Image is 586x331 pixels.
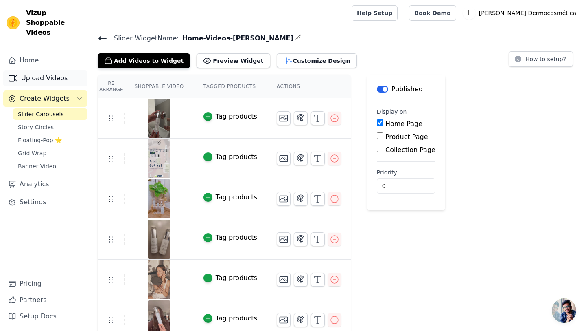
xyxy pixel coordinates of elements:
span: Story Circles [18,123,54,131]
button: Change Thumbnail [277,152,291,165]
label: Product Page [385,133,428,141]
img: 0e1d5916998c4764a8cb44400c6d04c7.thumbnail.0000000000.jpg [148,139,171,178]
button: Customize Design [277,53,357,68]
a: Grid Wrap [13,148,87,159]
p: [PERSON_NAME] Dermocosmética [476,6,579,20]
button: Preview Widget [197,53,270,68]
a: Book Demo [409,5,456,21]
div: Tag products [216,192,257,202]
img: 5f962e48dcea427da98100cbb37111c7.thumbnail.0000000000.jpg [148,220,171,259]
a: Settings [3,194,87,210]
th: Re Arrange [98,75,125,98]
button: Tag products [203,273,257,283]
button: Tag products [203,192,257,202]
a: Setup Docs [3,308,87,324]
button: How to setup? [509,51,573,67]
span: Floating-Pop ⭐ [18,136,62,144]
span: Banner Video [18,162,56,170]
span: Slider Widget Name: [107,33,179,43]
img: b0b253d6da3d454fa438469c1085fc4f.thumbnail.0000000000.jpg [148,179,171,218]
div: Edit Name [295,33,302,44]
a: How to setup? [509,57,573,65]
button: L [PERSON_NAME] Dermocosmética [463,6,579,20]
th: Actions [267,75,351,98]
a: Analytics [3,176,87,192]
button: Change Thumbnail [277,313,291,327]
img: d878519ec7fb420e86576d4142225caf.thumbnail.0000000000.jpg [148,99,171,138]
a: Slider Carousels [13,108,87,120]
a: Home [3,52,87,68]
div: Tag products [216,112,257,121]
span: Create Widgets [20,94,70,104]
button: Create Widgets [3,90,87,107]
th: Shoppable Video [125,75,193,98]
button: Change Thumbnail [277,192,291,206]
a: Story Circles [13,121,87,133]
label: Priority [377,168,435,177]
p: Published [391,84,423,94]
a: Banner Video [13,161,87,172]
div: Tag products [216,152,257,162]
a: Pricing [3,276,87,292]
button: Tag products [203,233,257,243]
div: Tag products [216,273,257,283]
button: Tag products [203,152,257,162]
button: Tag products [203,313,257,323]
img: Vizup [7,16,20,29]
a: Help Setup [352,5,398,21]
span: Slider Carousels [18,110,64,118]
div: Tag products [216,313,257,323]
span: Vizup Shoppable Videos [26,8,84,38]
text: L [467,9,471,17]
button: Change Thumbnail [277,111,291,125]
button: Change Thumbnail [277,273,291,287]
img: 14ba9db7108e49918eb6ed8b2d6ab91d.thumbnail.0000000000.jpg [148,260,171,299]
label: Collection Page [385,146,435,154]
a: Upload Videos [3,70,87,86]
a: Partners [3,292,87,308]
button: Tag products [203,112,257,121]
legend: Display on [377,108,407,116]
label: Home Page [385,120,422,128]
th: Tagged Products [194,75,267,98]
a: Floating-Pop ⭐ [13,135,87,146]
div: Tag products [216,233,257,243]
span: Grid Wrap [18,149,46,157]
span: Home-Videos-[PERSON_NAME] [179,33,293,43]
a: Chat abierto [552,298,576,323]
button: Add Videos to Widget [98,53,190,68]
button: Change Thumbnail [277,232,291,246]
